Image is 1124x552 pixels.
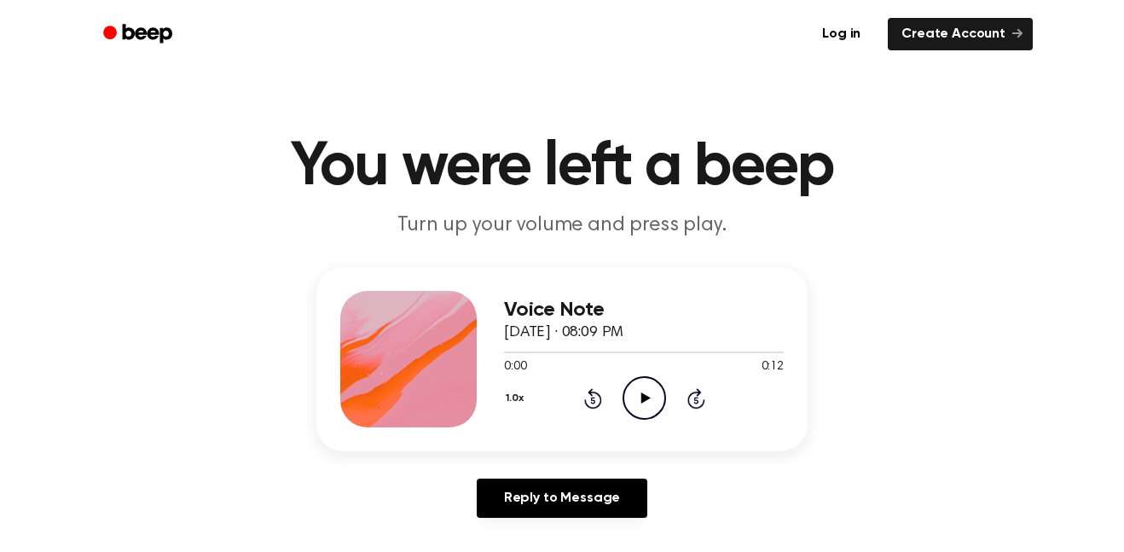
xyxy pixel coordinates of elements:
h3: Voice Note [504,299,784,322]
button: 1.0x [504,384,530,413]
p: Turn up your volume and press play. [235,212,889,240]
span: 0:00 [504,358,526,376]
a: Beep [91,18,188,51]
span: [DATE] · 08:09 PM [504,325,623,340]
h1: You were left a beep [125,137,999,198]
span: 0:12 [762,358,784,376]
a: Reply to Message [477,479,647,518]
a: Create Account [888,18,1033,50]
a: Log in [805,15,878,54]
